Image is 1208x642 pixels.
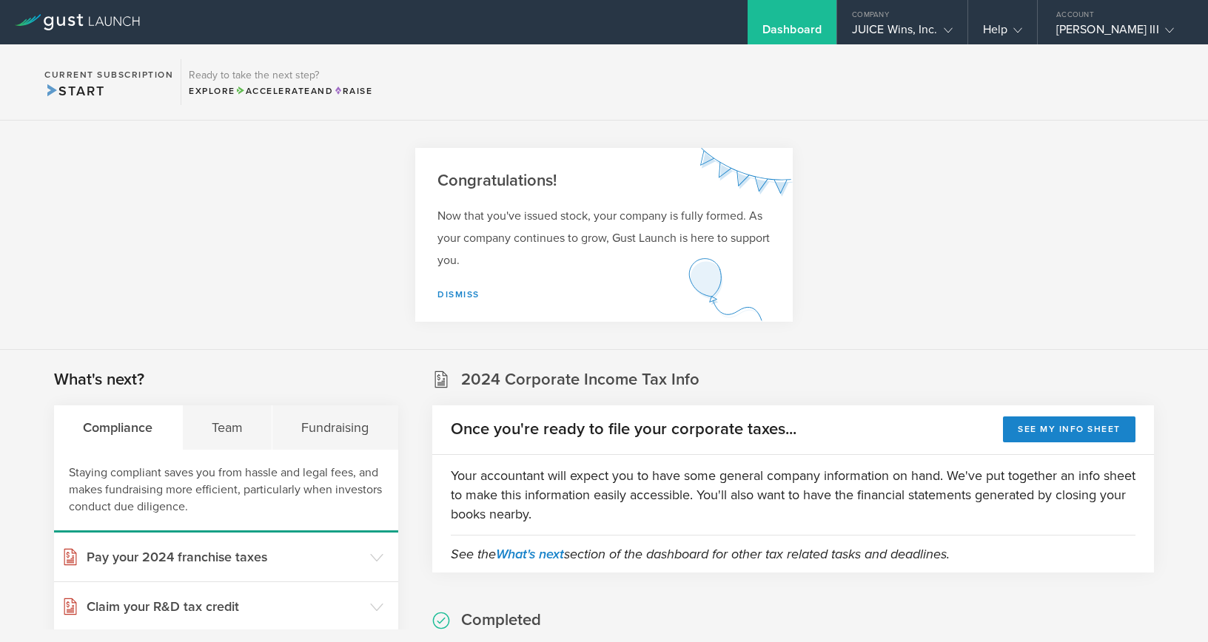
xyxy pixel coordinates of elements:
h2: 2024 Corporate Income Tax Info [461,369,699,391]
p: Now that you've issued stock, your company is fully formed. As your company continues to grow, Gu... [437,205,771,271]
div: Help [983,22,1022,44]
div: Compliance [54,405,183,450]
h2: Completed [461,609,541,631]
h2: What's next? [54,369,144,391]
a: Dismiss [437,289,480,300]
div: [PERSON_NAME] III [1056,22,1182,44]
div: Team [183,405,273,450]
span: Raise [333,86,372,96]
h2: Current Subscription [44,70,173,79]
h2: Once you're ready to file your corporate taxes... [451,419,796,440]
div: Fundraising [272,405,398,450]
div: Dashboard [762,22,822,44]
h3: Pay your 2024 franchise taxes [87,547,363,567]
h2: Congratulations! [437,170,771,192]
a: What's next [496,546,564,562]
div: Ready to take the next step?ExploreAccelerateandRaise [181,59,380,105]
h3: Claim your R&D tax credit [87,597,363,616]
span: Accelerate [235,86,311,96]
h3: Ready to take the next step? [189,70,372,81]
div: Staying compliant saves you from hassle and legal fees, and makes fundraising more efficient, par... [54,450,398,533]
div: JUICE Wins, Inc. [852,22,953,44]
span: and [235,86,334,96]
span: Start [44,83,104,99]
em: See the section of the dashboard for other tax related tasks and deadlines. [451,546,950,562]
div: Explore [189,84,372,98]
p: Your accountant will expect you to have some general company information on hand. We've put toget... [451,466,1135,524]
button: See my info sheet [1003,416,1135,442]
